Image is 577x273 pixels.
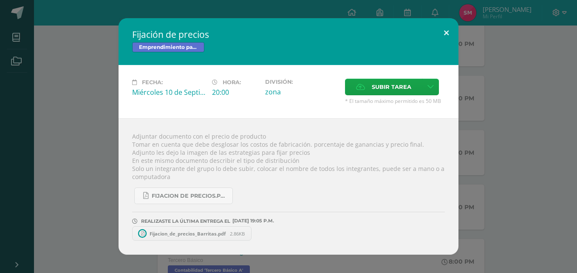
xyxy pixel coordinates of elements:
span: Fijacion_de_precios_Barritas.pdf [145,230,230,237]
span: 2.86KB [230,230,245,237]
label: División: [265,79,338,85]
div: 20:00 [212,88,258,97]
span: fijacion de precios.pdf [152,193,228,199]
span: Emprendimiento para la Productividad [132,42,204,52]
div: Adjuntar documento con el precio de producto Tomar en cuenta que debe desglosar los costos de fab... [119,118,458,255]
div: zona [265,87,338,97]
div: Miércoles 10 de Septiembre [132,88,205,97]
span: Subir tarea [372,79,411,95]
a: Fijacion_de_precios_Barritas.pdf 2.86KB [132,226,252,241]
button: Close (Esc) [434,18,458,47]
h2: Fijación de precios [132,28,445,40]
span: Fecha: [142,79,163,85]
span: [DATE] 19:05 P.M. [230,221,274,221]
span: REALIZASTE LA ÚLTIMA ENTREGA EL [141,218,230,224]
a: fijacion de precios.pdf [134,188,233,204]
span: * El tamaño máximo permitido es 50 MB [345,97,445,105]
span: Hora: [223,79,241,85]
